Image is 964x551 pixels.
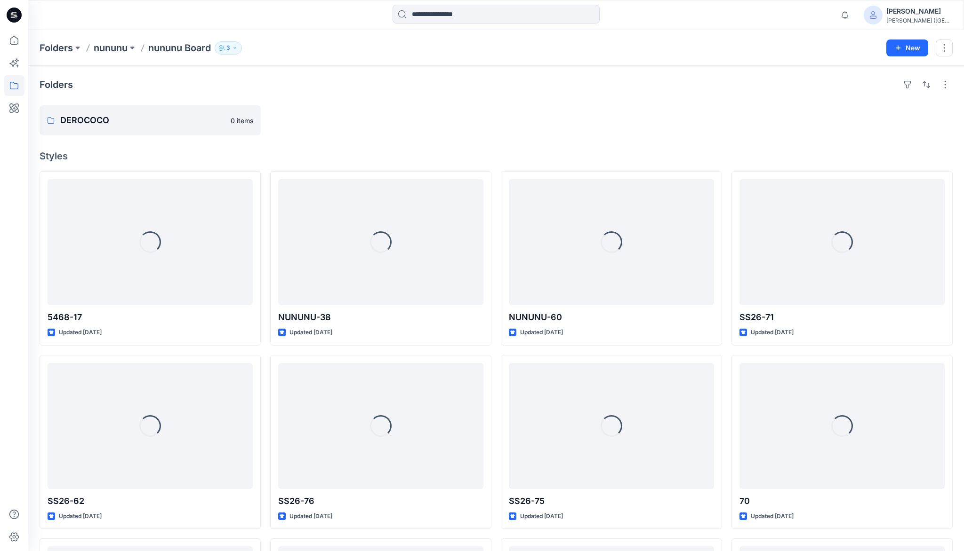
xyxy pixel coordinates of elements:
div: [PERSON_NAME] ([GEOGRAPHIC_DATA]) Exp... [886,17,952,24]
svg: avatar [869,11,877,19]
button: New [886,39,928,56]
a: DEROCOCO0 items [40,105,261,135]
a: nununu [94,41,128,55]
div: [PERSON_NAME] [886,6,952,17]
p: Updated [DATE] [520,328,563,338]
a: Folders [40,41,73,55]
p: DEROCOCO [60,114,225,127]
p: SS26-75 [509,495,714,508]
p: SS26-71 [739,311,945,324]
h4: Styles [40,150,953,162]
p: SS26-76 [278,495,483,508]
p: 70 [739,495,945,508]
p: NUNUNU-38 [278,311,483,324]
p: Updated [DATE] [59,328,102,338]
p: 0 items [231,116,253,126]
button: 3 [215,41,242,55]
p: Updated [DATE] [289,328,332,338]
p: Updated [DATE] [751,328,794,338]
p: Updated [DATE] [751,512,794,521]
p: 3 [226,43,230,53]
p: nununu Board [148,41,211,55]
p: 5468-17 [48,311,253,324]
p: SS26-62 [48,495,253,508]
h4: Folders [40,79,73,90]
p: NUNUNU-60 [509,311,714,324]
p: Updated [DATE] [59,512,102,521]
p: Updated [DATE] [520,512,563,521]
p: Updated [DATE] [289,512,332,521]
